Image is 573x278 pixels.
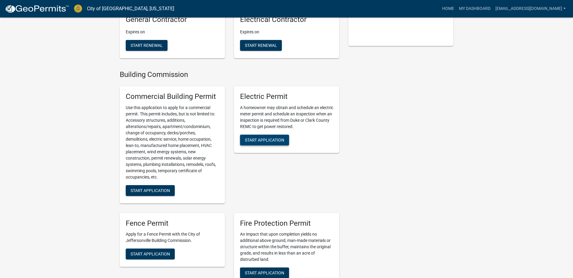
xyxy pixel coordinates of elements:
span: Start Application [245,270,284,275]
h5: Commercial Building Permit [126,92,219,101]
p: Expires on [240,29,333,35]
h5: Electrical Contractor [240,15,333,24]
a: My Dashboard [457,3,493,14]
h5: General Contractor [126,15,219,24]
span: Start Renewal [245,43,277,48]
button: Start Renewal [126,40,168,51]
button: Start Application [240,135,289,145]
button: Start Renewal [240,40,282,51]
h5: Fence Permit [126,219,219,228]
h5: Fire Protection Permit [240,219,333,228]
span: Start Application [245,137,284,142]
button: Start Application [126,185,175,196]
h5: Electric Permit [240,92,333,101]
h4: Building Commission [120,70,339,79]
p: Use this application to apply for a commercial permit. This permit includes, but is not limited t... [126,105,219,180]
span: Start Application [131,188,170,193]
p: An impact that upon completion yields no additional above ground, man-made materials or structure... [240,231,333,263]
img: City of Jeffersonville, Indiana [74,5,82,13]
a: [EMAIL_ADDRESS][DOMAIN_NAME] [493,3,568,14]
a: Home [440,3,457,14]
span: Start Application [131,252,170,256]
p: Expires on [126,29,219,35]
p: A homeowner may obtain and schedule an electric meter permit and schedule an inspection when an i... [240,105,333,130]
a: City of [GEOGRAPHIC_DATA], [US_STATE] [87,4,174,14]
span: Start Renewal [131,43,163,48]
button: Start Application [126,249,175,259]
p: Apply for a Fence Permit with the City of Jeffersonville Building Commission. [126,231,219,244]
